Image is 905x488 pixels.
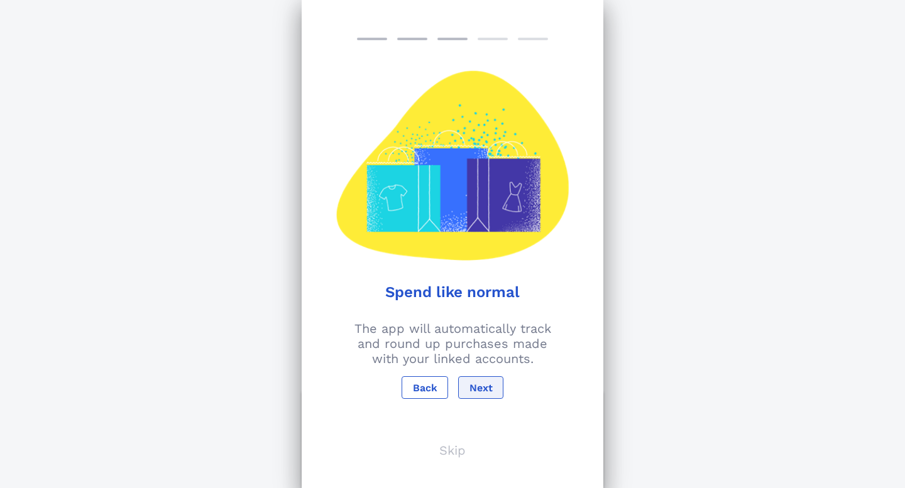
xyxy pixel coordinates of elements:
[458,376,503,399] button: Next
[319,283,586,301] h1: Spend like normal
[402,376,448,399] button: Back
[469,382,493,394] span: Next
[309,321,596,366] p: The app will automatically track and round up purchases made with your linked accounts.
[412,382,437,394] span: Back
[439,443,466,458] p: Skip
